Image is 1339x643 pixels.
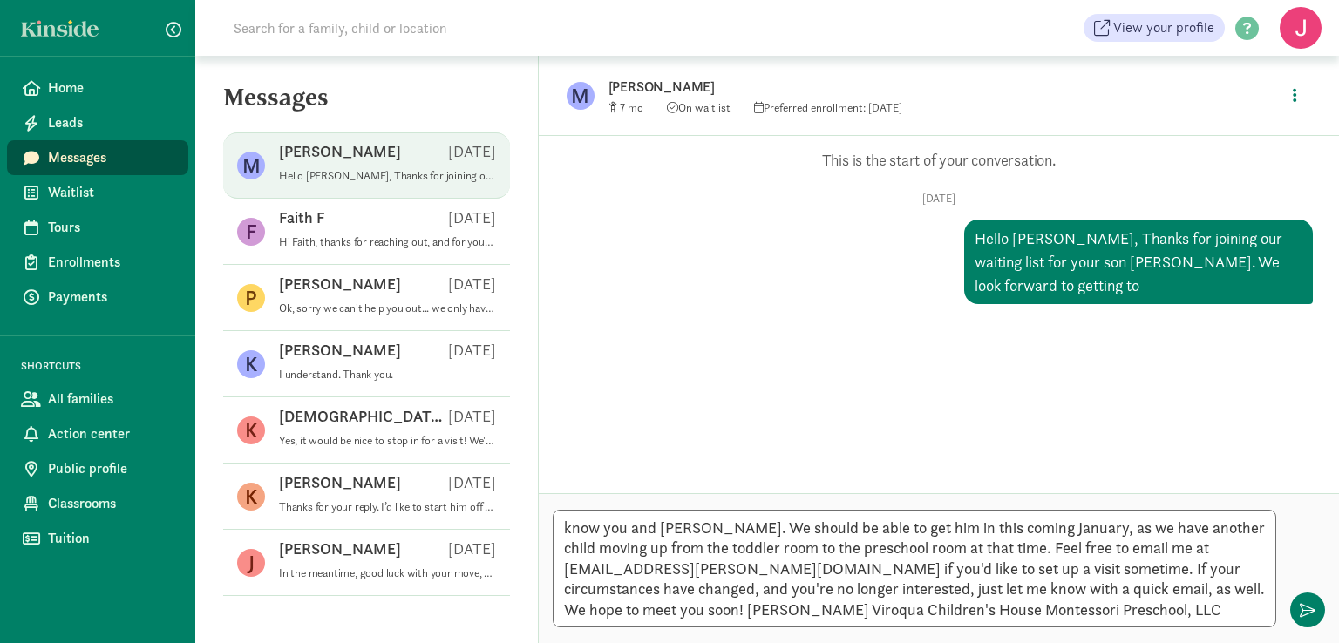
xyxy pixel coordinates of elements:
p: In the meantime, good luck with your move, and feel free to get in touch with us if you need summ... [279,566,496,580]
input: Search for a family, child or location [223,10,712,45]
span: Action center [48,423,174,444]
a: Classrooms [7,486,188,521]
span: Classrooms [48,493,174,514]
figure: M [567,82,595,110]
span: Leads [48,112,174,133]
figure: F [237,218,265,246]
span: On waitlist [667,100,731,115]
span: Tuition [48,528,174,549]
p: [DATE] [448,406,496,427]
span: Home [48,78,174,98]
a: View your profile [1084,14,1225,42]
figure: K [237,416,265,444]
p: Hi Faith, thanks for reaching out, and for your interest in our program. Do you have an email, so... [279,235,496,249]
h5: Messages [195,84,538,125]
a: Tuition [7,521,188,556]
p: [PERSON_NAME] [279,472,401,493]
figure: P [237,284,265,312]
p: This is the start of your conversation. [565,150,1313,171]
a: Tours [7,210,188,245]
span: All families [48,389,174,409]
p: I understand. Thank you. [279,368,496,382]
p: [DATE] [448,141,496,162]
a: Leads [7,105,188,140]
span: Payments [48,287,174,308]
span: View your profile [1113,17,1214,38]
a: Messages [7,140,188,175]
p: [DATE] [448,274,496,294]
iframe: Chat Widget [948,28,1339,643]
p: Thanks for your reply. I’d like to start him off with half days. I’ll keep you in mind if we are ... [279,500,496,514]
p: [DATE] [448,207,496,228]
p: [DEMOGRAPHIC_DATA][PERSON_NAME] [279,406,448,427]
p: [PERSON_NAME] [279,274,401,294]
span: Enrollments [48,252,174,273]
figure: K [237,350,265,378]
a: All families [7,382,188,416]
a: Public profile [7,451,188,486]
a: Enrollments [7,245,188,280]
figure: M [237,152,265,179]
a: Home [7,71,188,105]
figure: K [237,483,265,511]
p: [PERSON_NAME] [279,538,401,559]
p: Ok, sorry we can't help you out... we only have one week left after this one, and are not taking ... [279,301,496,315]
a: Waitlist [7,175,188,210]
p: Yes, it would be nice to stop in for a visit! We'll be out of town through the end of the month, ... [279,434,496,448]
p: [PERSON_NAME] [279,141,401,162]
span: Public profile [48,458,174,479]
p: [DATE] [448,538,496,559]
span: Preferred enrollment: [DATE] [754,100,902,115]
span: Waitlist [48,182,174,203]
p: [PERSON_NAME] [608,75,1158,99]
a: Action center [7,416,188,451]
p: [PERSON_NAME] [279,340,401,361]
a: Payments [7,280,188,315]
p: [DATE] [565,192,1313,206]
span: 7 [620,100,643,115]
span: Messages [48,147,174,168]
figure: J [237,549,265,577]
p: [DATE] [448,340,496,361]
span: Tours [48,217,174,238]
p: Hello [PERSON_NAME], Thanks for joining our waiting list for your son [PERSON_NAME]. We look forw... [279,169,496,183]
p: Faith F [279,207,325,228]
p: [DATE] [448,472,496,493]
